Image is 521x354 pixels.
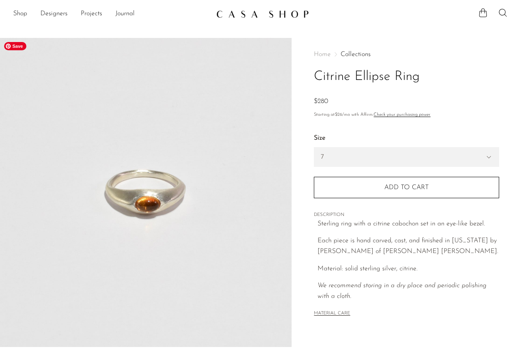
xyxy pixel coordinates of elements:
[81,9,102,19] a: Projects
[13,7,210,21] ul: NEW HEADER MENU
[341,51,371,58] a: Collections
[318,219,499,230] p: Sterling ring with a citrine cabochon set in an eye-like bezel.
[314,98,328,105] span: $280
[384,184,429,191] span: Add to cart
[115,9,135,19] a: Journal
[318,264,499,274] p: Material: solid sterling silver, citrine.
[314,311,350,317] button: MATERIAL CARE
[314,51,499,58] nav: Breadcrumbs
[4,42,26,50] span: Save
[13,7,210,21] nav: Desktop navigation
[314,111,499,119] p: Starting at /mo with Affirm.
[314,51,331,58] span: Home
[314,133,499,144] label: Size
[314,66,499,87] h1: Citrine Ellipse Ring
[318,282,486,300] i: We recommend storing in a dry place and periodic polishing with a cloth.
[314,211,499,219] span: DESCRIPTION
[314,177,499,198] button: Add to cart
[335,113,342,117] span: $26
[318,236,499,257] p: Each piece is hand carved, cast, and finished in [US_STATE] by [PERSON_NAME] of [PERSON_NAME] [PE...
[40,9,68,19] a: Designers
[374,113,430,117] a: Check your purchasing power - Learn more about Affirm Financing (opens in modal)
[13,9,27,19] a: Shop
